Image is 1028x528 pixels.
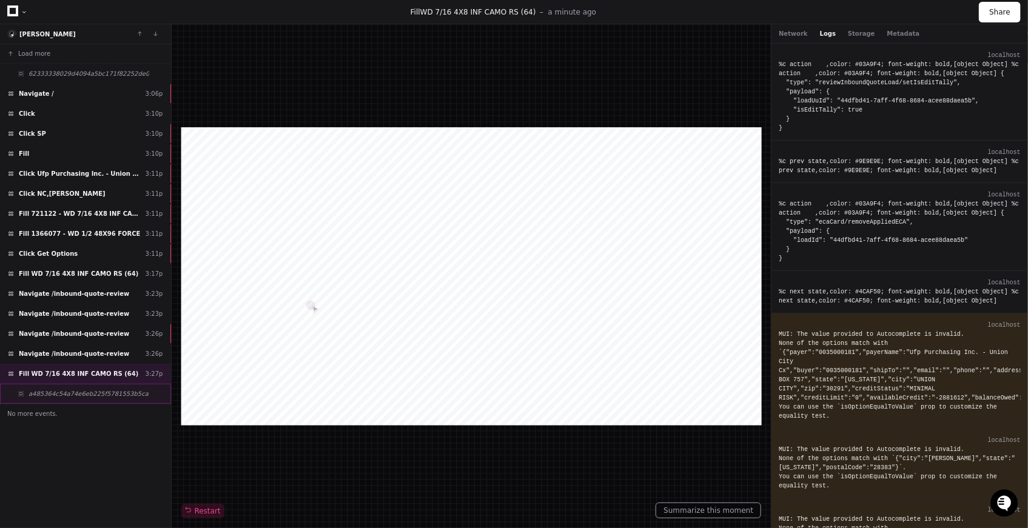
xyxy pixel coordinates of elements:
div: 3:23p [146,309,163,318]
span: Fill ​ [19,149,32,158]
button: Network [779,29,808,38]
div: 3:11p [146,249,163,258]
span: Load more [18,49,50,58]
img: 1736555170064-99ba0984-63c1-480f-8ee9-699278ef63ed [12,90,34,112]
div: 3:10p [146,129,163,138]
img: 11.svg [8,30,16,38]
span: Click NC,[PERSON_NAME] [19,189,106,198]
span: WD 7/16 4X8 INF CAMO RS (64) [420,8,536,16]
div: %c next state,color: #4CAF50; font-weight: bold,[object Object] %c next state,color: #4CAF50; fon... [779,287,1021,306]
a: Powered byPylon [86,127,147,136]
span: Navigate /inbound-quote-review [19,309,129,318]
div: 3:10p [146,149,163,158]
div: %c action ,color: #03A9F4; font-weight: bold,[object Object] %c action ,color: #03A9F4; font-weig... [779,199,1021,263]
div: 3:17p [146,269,163,278]
iframe: Open customer support [989,488,1022,521]
div: Welcome [12,48,221,68]
button: Start new chat [206,94,221,109]
span: 62333338029d4094a5bc171f82252de0 [29,69,149,78]
div: Start new chat [41,90,199,102]
div: localhost [988,436,1021,445]
span: Restart [185,506,221,516]
div: MUI: The value provided to Autocomplete is invalid. None of the options match with `{"city":"[PER... [779,445,1021,490]
div: 3:27p [146,369,163,378]
span: Fill 1366077 - WD 1/2 48X96 FORCE [19,229,141,238]
span: Navigate /inbound-quote-review [19,289,129,298]
div: 3:26p [146,329,163,338]
button: Restart [181,504,224,518]
span: Click ​ [19,109,37,118]
span: Fill 721122 - WD 7/16 4X8 INF CAMO RS [19,209,141,218]
div: localhost [988,278,1021,287]
span: Click Get Options [19,249,78,258]
a: [PERSON_NAME] [19,31,76,38]
div: 3:11p [146,229,163,238]
span: No more events. [7,409,58,418]
div: 3:11p [146,189,163,198]
span: Fill [411,8,420,16]
span: Navigate /inbound-quote-review [19,349,129,358]
div: localhost [988,51,1021,60]
div: 3:10p [146,109,163,118]
div: %c prev state,color: #9E9E9E; font-weight: bold,[object Object] %c prev state,color: #9E9E9E; fon... [779,157,1021,175]
button: Share [979,2,1021,22]
span: Navigate / [19,89,54,98]
div: localhost [988,321,1021,330]
div: localhost [988,506,1021,515]
div: We're available if you need us! [41,102,153,112]
div: 3:11p [146,169,163,178]
button: Logs [820,29,836,38]
span: Navigate /inbound-quote-review [19,329,129,338]
div: 3:06p [146,89,163,98]
div: 3:11p [146,209,163,218]
span: Fill WD 7/16 4X8 INF CAMO RS (64) [19,269,138,278]
div: localhost [988,190,1021,199]
div: %c action ,color: #03A9F4; font-weight: bold,[object Object] %c action ,color: #03A9F4; font-weig... [779,60,1021,133]
button: Metadata [887,29,920,38]
img: PlayerZero [12,12,36,36]
span: a485364c54a74e6eb225f5781553b5ca [29,389,149,398]
span: Click SP [19,129,46,138]
div: localhost [988,148,1021,157]
div: 3:23p [146,289,163,298]
button: Storage [848,29,875,38]
div: MUI: The value provided to Autocomplete is invalid. None of the options match with `{"payer":"003... [779,330,1021,421]
span: Pylon [121,127,147,136]
div: 3:26p [146,349,163,358]
button: Summarize this moment [656,503,761,518]
span: Click Ufp Purchasing Inc. - Union City Cx [19,169,141,178]
span: Fill WD 7/16 4X8 INF CAMO RS (64) [19,369,138,378]
p: a minute ago [548,7,597,17]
